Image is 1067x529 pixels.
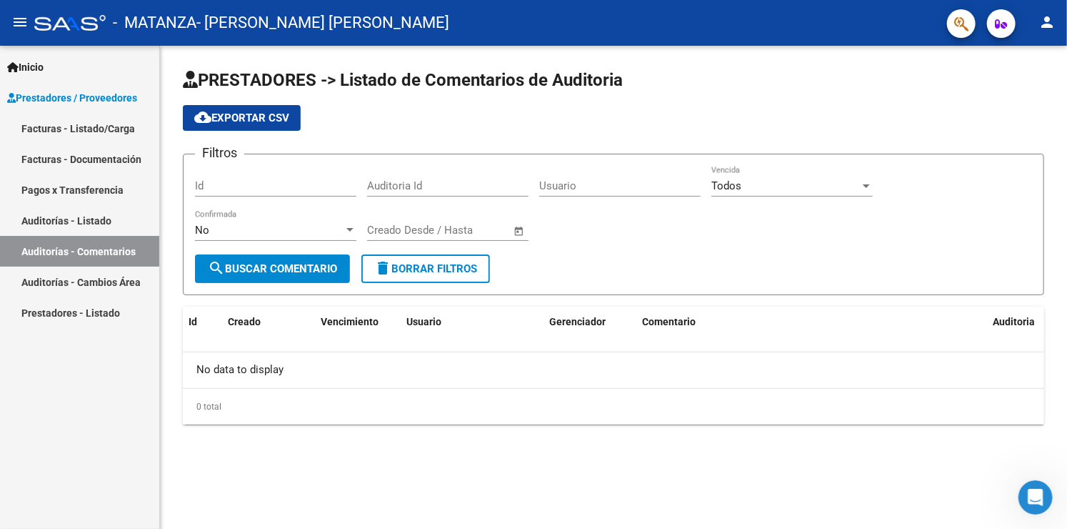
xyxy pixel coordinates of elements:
[222,307,315,337] datatable-header-cell: Creado
[321,316,379,327] span: Vencimiento
[438,224,507,237] input: Fecha fin
[208,259,225,277] mat-icon: search
[987,307,1044,337] datatable-header-cell: Auditoria
[367,224,425,237] input: Fecha inicio
[401,307,543,337] datatable-header-cell: Usuario
[195,143,244,163] h3: Filtros
[194,109,211,126] mat-icon: cloud_download
[183,307,222,337] datatable-header-cell: Id
[228,316,261,327] span: Creado
[7,59,44,75] span: Inicio
[1018,480,1053,515] iframe: Intercom live chat
[543,307,636,337] datatable-header-cell: Gerenciador
[189,316,197,327] span: Id
[642,316,696,327] span: Comentario
[183,352,1044,388] div: No data to display
[113,7,196,39] span: - MATANZA
[195,224,209,237] span: No
[183,389,1044,425] div: 0 total
[11,14,29,31] mat-icon: menu
[194,112,289,124] span: Exportar CSV
[195,254,350,283] button: Buscar Comentario
[711,179,741,192] span: Todos
[406,316,441,327] span: Usuario
[1038,14,1056,31] mat-icon: person
[549,316,606,327] span: Gerenciador
[511,223,528,239] button: Open calendar
[361,254,490,283] button: Borrar Filtros
[183,70,623,90] span: PRESTADORES -> Listado de Comentarios de Auditoria
[183,105,301,131] button: Exportar CSV
[374,259,391,277] mat-icon: delete
[208,262,337,275] span: Buscar Comentario
[315,307,401,337] datatable-header-cell: Vencimiento
[374,262,477,275] span: Borrar Filtros
[993,316,1035,327] span: Auditoria
[196,7,449,39] span: - [PERSON_NAME] [PERSON_NAME]
[7,90,137,106] span: Prestadores / Proveedores
[636,307,987,337] datatable-header-cell: Comentario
